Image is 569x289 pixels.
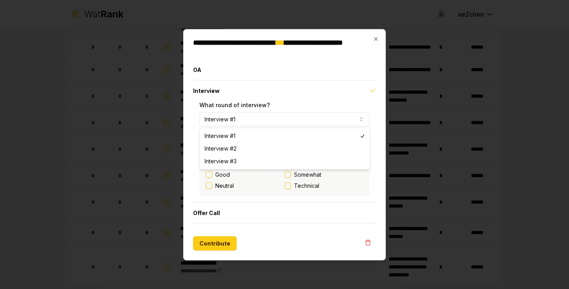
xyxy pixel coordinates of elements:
[205,157,237,165] span: Interview #3
[215,181,234,189] label: Neutral
[193,236,237,250] button: Contribute
[193,59,376,80] button: OA
[294,170,321,178] span: Somewhat
[215,170,230,178] label: Good
[205,132,235,140] span: Interview #1
[193,202,376,223] button: Offer Call
[199,101,270,108] label: What round of interview?
[205,145,237,153] span: Interview #2
[294,181,319,189] span: Technical
[193,101,376,202] div: Interview
[193,80,376,101] button: Interview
